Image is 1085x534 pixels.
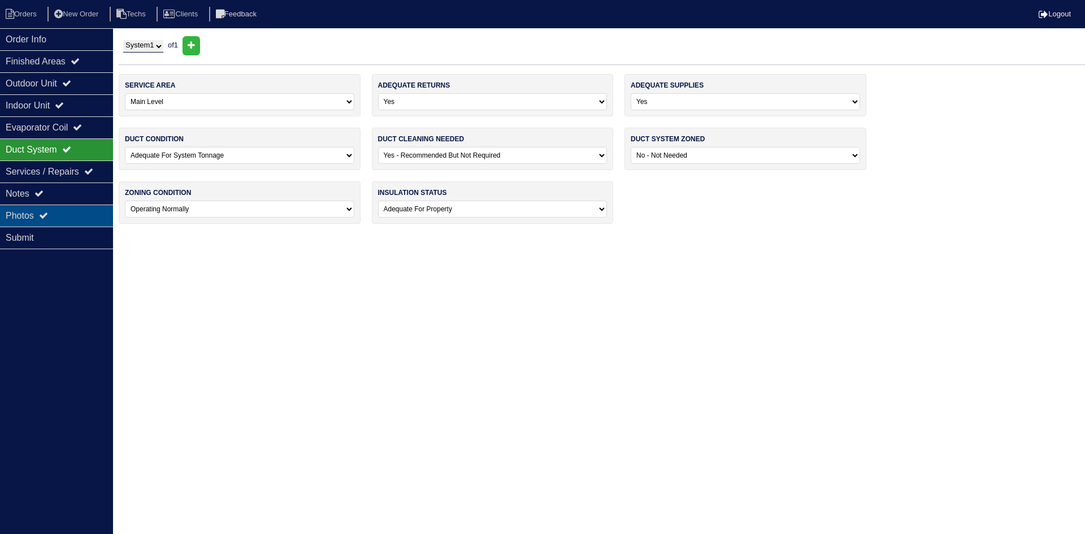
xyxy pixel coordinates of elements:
a: Logout [1039,10,1071,18]
label: duct condition [125,134,184,144]
label: duct system zoned [631,134,705,144]
a: Techs [110,10,155,18]
label: service area [125,80,175,90]
a: New Order [47,10,107,18]
label: duct cleaning needed [378,134,465,144]
label: adequate returns [378,80,450,90]
div: of 1 [119,36,1085,55]
label: zoning condition [125,188,191,198]
li: Clients [157,7,207,22]
a: Clients [157,10,207,18]
li: New Order [47,7,107,22]
label: adequate supplies [631,80,704,90]
label: insulation status [378,188,447,198]
li: Feedback [209,7,266,22]
li: Techs [110,7,155,22]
